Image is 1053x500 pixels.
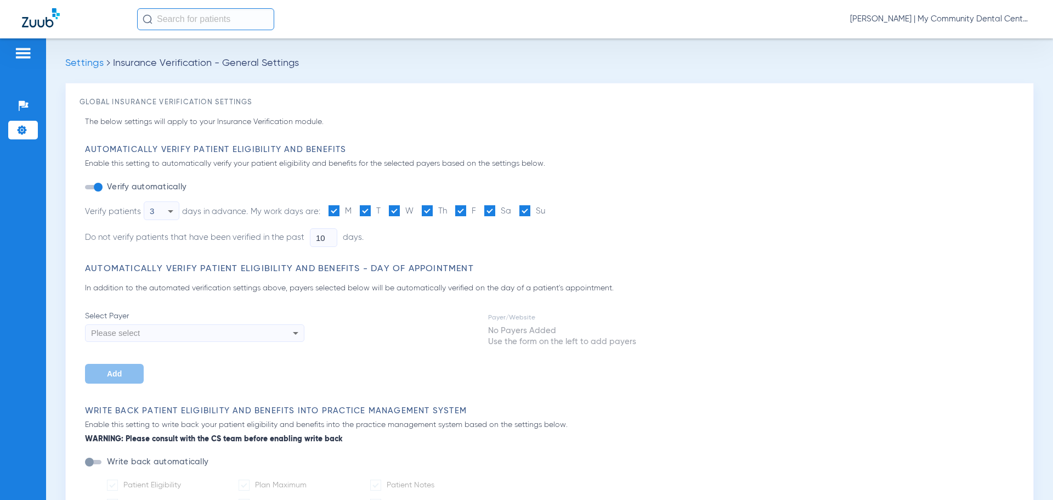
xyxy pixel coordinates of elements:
label: T [360,205,381,217]
span: Plan Maximum [255,481,307,489]
p: Enable this setting to automatically verify your patient eligibility and benefits for the selecte... [85,158,1020,170]
span: My work days are: [251,207,320,216]
li: Do not verify patients that have been verified in the past days. [85,228,542,247]
p: Enable this setting to write back your patient eligibility and benefits into the practice managem... [85,419,1020,445]
span: Add [107,369,122,378]
img: Search Icon [143,14,152,24]
button: Add [85,364,144,384]
span: Patient Eligibility [123,481,181,489]
span: Patient Notes [387,481,434,489]
label: Su [519,205,545,217]
h3: Write Back Patient Eligibility and Benefits Into Practice Management System [85,406,1020,417]
b: WARNING: Please consult with the CS team before enabling write back [85,434,1020,445]
span: Insurance Verification - General Settings [113,58,299,68]
label: Write back automatically [105,457,208,468]
p: In addition to the automated verification settings above, payers selected below will be automatic... [85,283,1020,294]
td: Payer/Website [488,312,637,324]
span: 3 [150,206,154,216]
h3: Automatically Verify Patient Eligibility and Benefits - Day of Appointment [85,263,1020,274]
span: [PERSON_NAME] | My Community Dental Centers [850,14,1031,25]
div: Verify patients days in advance. [85,201,248,220]
span: Settings [65,58,104,68]
label: F [455,205,476,217]
label: Sa [484,205,511,217]
h3: Global Insurance Verification Settings [80,97,1020,108]
h3: Automatically Verify Patient Eligibility and Benefits [85,144,1020,155]
input: Search for patients [137,8,274,30]
img: Zuub Logo [22,8,60,27]
td: No Payers Added Use the form on the left to add payers [488,325,637,348]
img: hamburger-icon [14,47,32,60]
span: Select Payer [85,311,304,322]
label: Th [422,205,447,217]
label: Verify automatically [105,182,186,193]
span: Please select [91,328,140,338]
label: W [389,205,414,217]
p: The below settings will apply to your Insurance Verification module. [85,116,1020,128]
label: M [329,205,352,217]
